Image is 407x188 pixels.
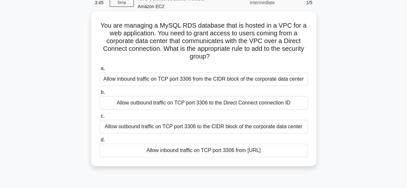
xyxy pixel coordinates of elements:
div: Allow inbound traffic on TCP port 3306 from [URL] [99,144,308,157]
span: b. [101,89,105,95]
div: Allow inbound traffic on TCP port 3306 from the CIDR block of the corporate data center [99,72,308,86]
span: d. [101,137,105,142]
div: Allow outbound traffic on TCP port 3306 to the Direct Connect connection ID [99,96,308,110]
span: c. [101,113,105,119]
h5: You are managing a MySQL RDS database that is hosted in a VPC for a web application. You need to ... [99,22,309,61]
span: a. [101,66,105,71]
div: Allow outbound traffic on TCP port 3306 to the CIDR block of the corporate data center [99,120,308,133]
